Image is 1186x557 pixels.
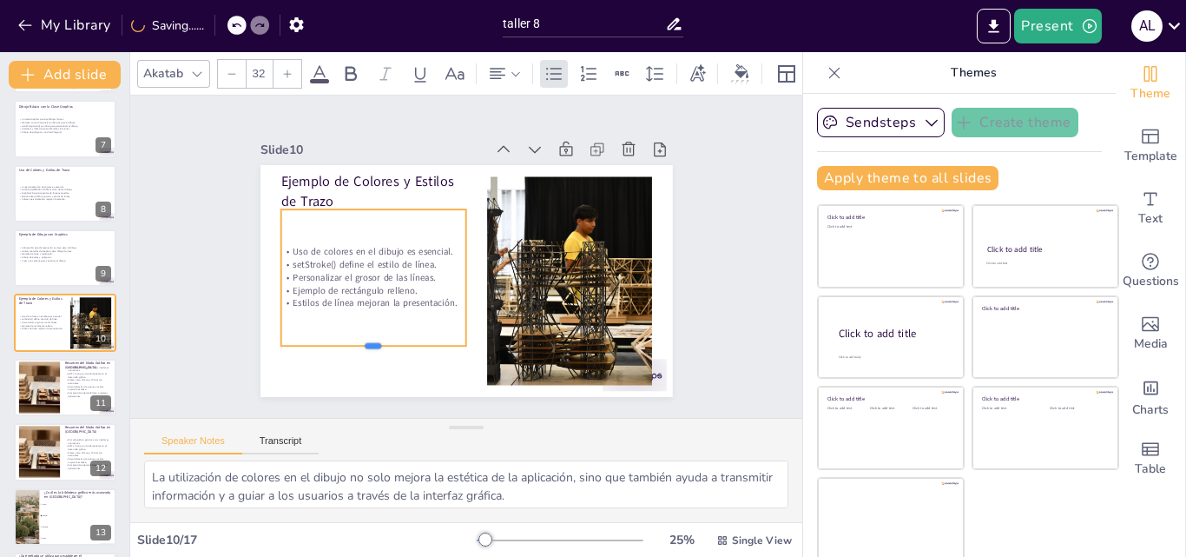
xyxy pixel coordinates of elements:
p: Colores personalizados mejoran la estética. [19,197,111,201]
p: El modo gráfico permite crear interfaces interactivas. [65,366,111,372]
p: Dibujo de óvalos y polígonos. [19,255,111,259]
div: 8 [96,202,111,217]
button: Export to PowerPoint [977,9,1011,43]
p: La personalización de colores es esencial. [19,185,111,189]
p: setColor() [MEDICAL_DATA] el color de los dibujos. [19,188,111,191]
div: 7 [14,100,116,157]
div: Get real-time input from your audience [1116,240,1185,302]
span: SWT [43,537,115,539]
p: Resumen del Modo Gráfico en [GEOGRAPHIC_DATA] [65,425,111,434]
div: 12 [14,423,116,481]
button: Sendsteps [817,108,945,137]
div: Click to add title [839,327,950,341]
div: Click to add title [827,214,952,221]
span: Theme [1130,84,1170,103]
button: Add slide [9,61,121,89]
div: 7 [96,137,111,153]
div: 12 [90,461,111,476]
p: Comprensión adecuada lleva a mejores aplicaciones. [65,391,111,397]
span: Questions [1123,272,1179,291]
p: paintComponent() se utiliza para personalizar el dibujo. [19,125,86,129]
div: Saving...... [131,17,204,34]
textarea: La utilización de colores en el dibujo no solo mejora la estética de la aplicación, sino que tamb... [144,461,788,508]
button: Speaker Notes [144,435,242,454]
p: La clase Graphics permite dibujar formas. [19,118,86,122]
div: A L [1131,10,1163,42]
div: Add a table [1116,428,1185,490]
div: 13 [14,488,116,546]
div: Click to add text [913,407,952,411]
p: Uso de Colores y Estilos de Trazo [19,167,111,172]
p: Estilos de línea mejoran la presentación. [506,256,519,442]
div: Add text boxes [1116,177,1185,240]
div: Add images, graphics, shapes or video [1116,302,1185,365]
p: Personalizar el grosor de las líneas. [19,321,65,324]
div: Background color [728,64,754,83]
p: BasicStroke() define grosores y estilos de líneas. [19,195,111,198]
p: Ejemplo de línea y rectángulo. [19,253,111,256]
div: 10 [14,294,116,351]
span: Charts [1132,401,1169,420]
p: AWT y Swing son fundamentales en el desarrollo gráfico. [65,445,111,451]
button: A L [1131,9,1163,43]
p: Comprensión adecuada lleva a mejores aplicaciones. [65,464,111,470]
div: Add charts and graphs [1116,365,1185,428]
div: Slide 10 / 17 [137,532,477,548]
div: 11 [90,395,111,411]
div: Click to add text [986,262,1102,266]
span: Media [1134,335,1168,354]
span: Single View [732,534,792,547]
button: Apply theme to all slides [817,166,998,190]
span: Table [1135,460,1166,479]
p: Clases como JFrame y JPanel son esenciales. [65,378,111,384]
div: Click to add text [982,407,1037,411]
p: Dibujo de polígonos con drawPolygon(). [19,131,86,135]
button: Transcript [242,435,320,454]
span: Template [1124,147,1177,166]
div: Click to add text [1050,407,1104,411]
p: Uso de colores en el dibujo es esencial. [455,256,468,442]
p: drawXxx() y fillXxx() tienen diferentes funciones. [19,128,86,131]
div: 10 [90,331,111,347]
div: Layout [773,60,801,88]
p: Clases como JFrame y JPanel son esenciales. [65,451,111,457]
div: Click to add title [987,244,1103,255]
p: Personalización de colores y estilos mejora la estética. [65,385,111,391]
p: Sobrescribir paintComponent() es clave para el dibujo. [19,246,111,249]
div: 9 [14,229,116,287]
div: 13 [90,525,111,540]
div: Text effects [684,60,710,88]
button: Present [1014,9,1101,43]
div: 11 [14,359,116,416]
div: Click to add text [870,407,909,411]
p: setStroke() define el estilo de línea. [19,317,65,321]
div: Add ready made slides [1116,115,1185,177]
div: Click to add title [827,395,952,402]
p: Crear una ventana para visualizar el dibujo. [19,259,111,262]
div: 9 [96,266,111,282]
p: Ejemplo de Colores y Estilos de Trazo [382,257,420,443]
div: Click to add text [827,407,866,411]
p: Personalizar el grosor de las líneas. [481,256,494,442]
p: Themes [848,52,1098,94]
p: Ejemplo de rectángulo relleno. [19,323,65,327]
input: Insert title [503,11,665,36]
div: Change the overall theme [1116,52,1185,115]
p: ¿Cuál es la biblioteca gráfica más avanzada en [GEOGRAPHIC_DATA]? [44,490,111,500]
p: AWT y Swing son fundamentales en el desarrollo gráfico. [65,372,111,378]
p: El modo gráfico permite crear interfaces interactivas. [65,439,111,445]
div: Click to add text [827,225,952,229]
p: Personalización de colores y estilos mejora la estética. [65,458,111,464]
p: Ejemplo de Dibujo con Graphics [19,232,111,237]
p: Ejemplo de rectángulo relleno. [493,256,506,442]
p: setStroke() define el estilo de línea. [468,256,481,442]
span: JavaFX [43,526,115,527]
p: Resumen del Modo Gráfico en [GEOGRAPHIC_DATA] [65,361,111,370]
p: Estilos de línea mejoran la presentación. [19,327,65,330]
span: Swing [43,514,115,516]
div: Akatab [140,62,187,85]
p: Uso de colores en el dibujo es esencial. [19,314,65,317]
div: Slide 10 [351,238,367,463]
div: 8 [14,165,116,222]
div: Click to add body [839,355,948,360]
